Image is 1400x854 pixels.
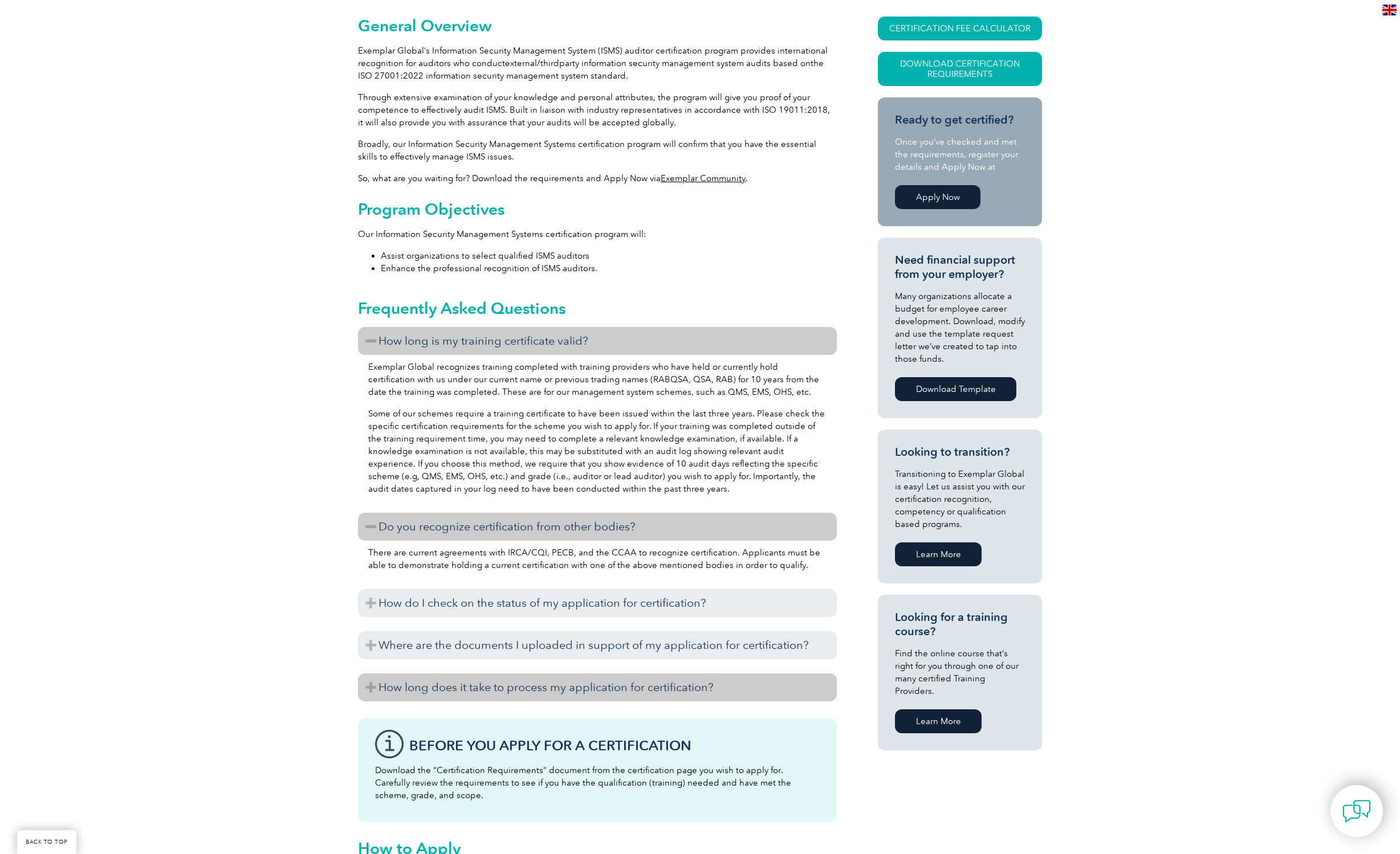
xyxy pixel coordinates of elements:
p: So, what are you waiting for? Download the requirements and Apply Now via . [358,172,837,185]
p: Find the online course that’s right for you through one of our many certified Training Providers. [895,647,1025,697]
p: Exemplar Global’s Information Security Management System (ISMS) auditor certification program pro... [358,44,837,82]
a: BACK TO TOP [17,830,76,854]
p: Through extensive examination of your knowledge and personal attributes, the program will give yo... [358,91,837,129]
p: Our Information Security Management Systems certification program will: [358,228,837,240]
p: Broadly, our Information Security Management Systems certification program will confirm that you ... [358,138,837,163]
span: external/third [505,58,559,68]
h2: General Overview [358,17,837,35]
h3: Looking for a training course? [895,610,1025,639]
p: Download the “Certification Requirements” document from the certification page you wish to apply ... [375,764,820,802]
li: Enhance the professional recognition of ISMS auditors. [381,262,837,275]
li: Assist organizations to select qualified ISMS auditors [381,250,837,262]
h3: Ready to get certified? [895,113,1025,127]
a: Learn More [895,709,982,733]
h3: How long is my training certificate valid? [358,327,837,355]
img: en [1382,5,1397,15]
p: Many organizations allocate a budget for employee career development. Download, modify and use th... [895,290,1025,365]
a: CERTIFICATION FEE CALCULATOR [878,17,1042,40]
h3: Where are the documents I uploaded in support of my application for certification? [358,631,837,659]
p: There are current agreements with IRCA/CQI, PECB, and the CCAA to recognize certification. Applic... [368,546,827,571]
h3: How do I check on the status of my application for certification? [358,589,837,617]
h2: Frequently Asked Questions [358,299,837,317]
p: Once you’ve checked and met the requirements, register your details and Apply Now at [895,136,1025,173]
a: Download Certification Requirements [878,52,1042,86]
h3: Looking to transition? [895,445,1025,459]
h2: Program Objectives [358,200,837,218]
a: Apply Now [895,185,980,209]
a: Learn More [895,542,982,566]
a: Exemplar Community [661,173,746,183]
span: party information security management system audits based on [559,58,811,68]
p: Some of our schemes require a training certificate to have been issued within the last three year... [368,407,827,495]
p: Exemplar Global recognizes training completed with training providers who have held or currently ... [368,361,827,398]
h3: How long does it take to process my application for certification? [358,673,837,701]
a: Download Template [895,377,1016,401]
h3: Before You Apply For a Certification [409,738,820,753]
p: Transitioning to Exemplar Global is easy! Let us assist you with our certification recognition, c... [895,468,1025,530]
h3: Need financial support from your employer? [895,253,1025,281]
img: contact-chat.png [1342,797,1371,826]
h3: Do you recognize certification from other bodies? [358,513,837,541]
